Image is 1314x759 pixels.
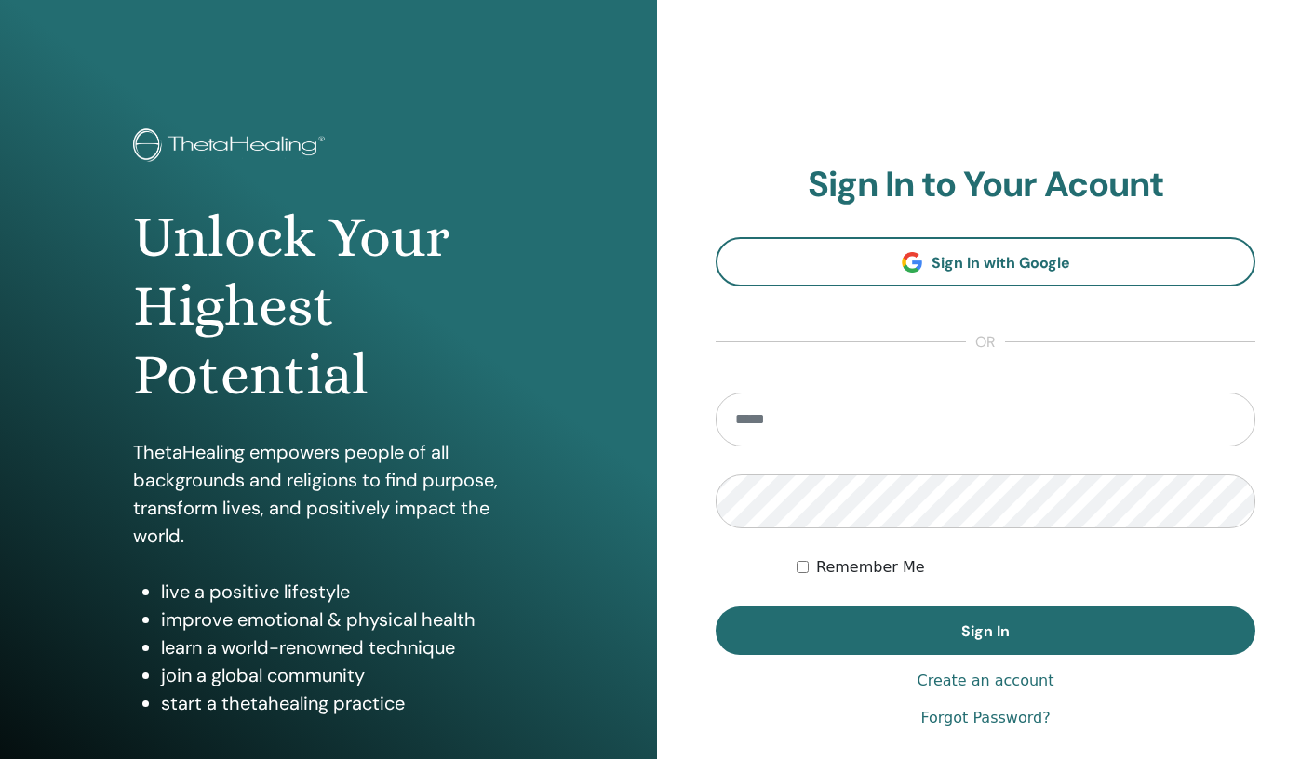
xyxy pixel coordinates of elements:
p: ThetaHealing empowers people of all backgrounds and religions to find purpose, transform lives, a... [133,438,525,550]
a: Forgot Password? [920,707,1050,729]
label: Remember Me [816,556,925,579]
h1: Unlock Your Highest Potential [133,203,525,410]
li: start a thetahealing practice [161,689,525,717]
span: Sign In [961,621,1010,641]
li: learn a world-renowned technique [161,633,525,661]
span: Sign In with Google [932,253,1070,273]
li: live a positive lifestyle [161,578,525,606]
div: Keep me authenticated indefinitely or until I manually logout [797,556,1255,579]
li: improve emotional & physical health [161,606,525,633]
li: join a global community [161,661,525,689]
a: Sign In with Google [716,237,1255,286]
span: or [966,331,1005,353]
h2: Sign In to Your Acount [716,164,1255,206]
button: Sign In [716,606,1255,655]
a: Create an account [917,670,1053,692]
